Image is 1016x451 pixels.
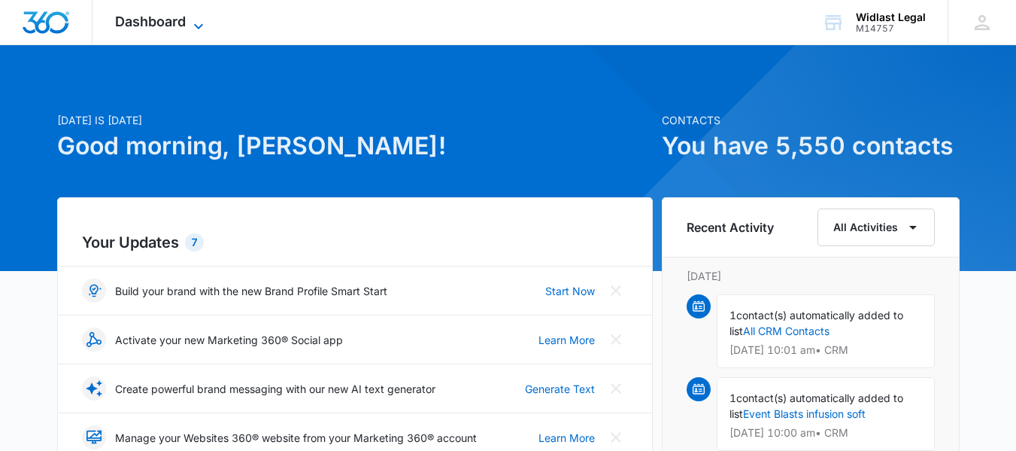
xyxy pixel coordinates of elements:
div: 7 [185,233,204,251]
span: contact(s) automatically added to list [729,392,903,420]
h1: You have 5,550 contacts [662,128,960,164]
h2: Your Updates [82,231,628,254]
h1: Good morning, [PERSON_NAME]! [57,128,653,164]
a: All CRM Contacts [743,325,829,337]
p: Manage your Websites 360® website from your Marketing 360® account [115,430,477,446]
p: [DATE] [687,268,935,284]
button: Close [604,425,628,449]
span: Dashboard [115,14,186,29]
div: account id [856,23,926,34]
p: Build your brand with the new Brand Profile Smart Start [115,283,387,299]
a: Learn More [538,332,595,348]
p: Create powerful brand messaging with our new AI text generator [115,381,435,397]
p: Activate your new Marketing 360® Social app [115,332,343,348]
button: Close [604,376,628,401]
button: Close [604,279,628,303]
span: contact(s) automatically added to list [729,309,903,337]
a: Learn More [538,430,595,446]
p: [DATE] is [DATE] [57,112,653,128]
p: [DATE] 10:00 am • CRM [729,428,922,438]
span: 1 [729,309,736,321]
p: [DATE] 10:01 am • CRM [729,345,922,355]
a: Generate Text [525,381,595,397]
h6: Recent Activity [687,218,774,236]
button: All Activities [817,209,935,246]
a: Start Now [545,283,595,299]
div: account name [856,11,926,23]
span: 1 [729,392,736,404]
p: Contacts [662,112,960,128]
a: Event Blasts infusion soft [743,407,866,420]
button: Close [604,328,628,352]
